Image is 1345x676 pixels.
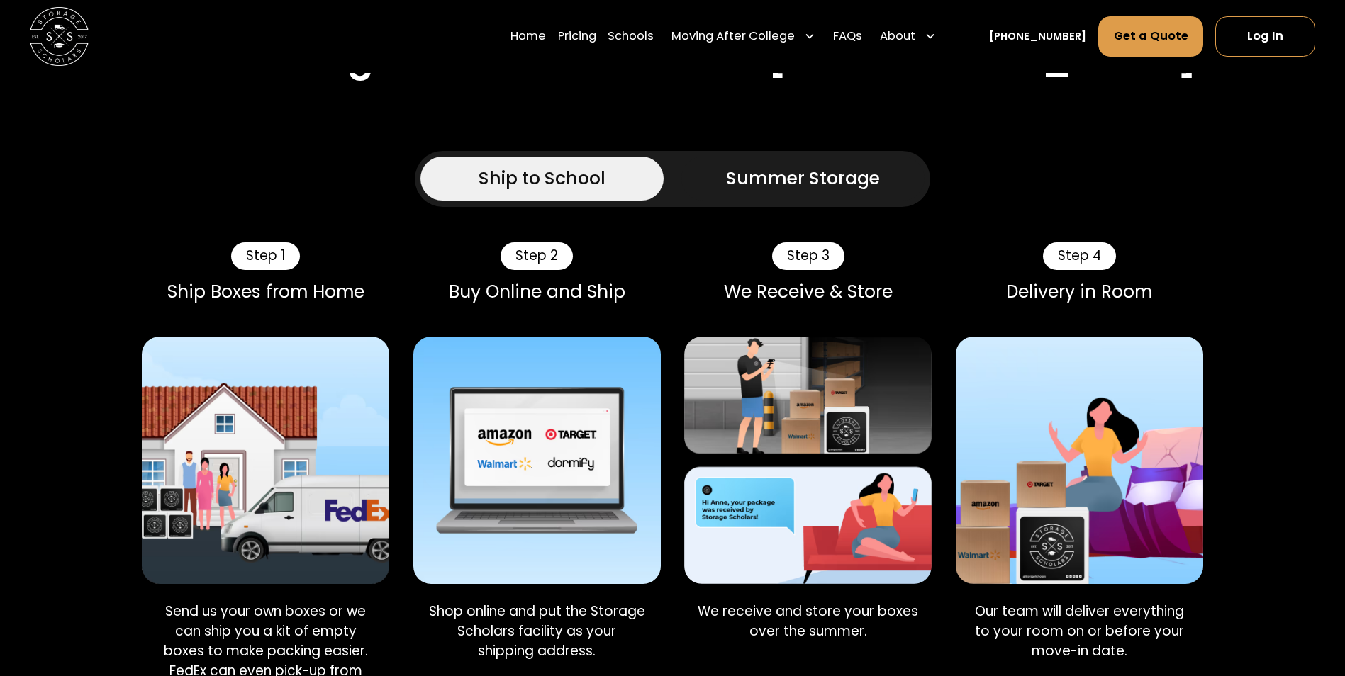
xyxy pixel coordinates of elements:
p: We receive and store your boxes over the summer. [696,602,920,641]
p: Shop online and put the Storage Scholars facility as your shipping address. [425,602,649,661]
div: Step 2 [501,242,573,270]
a: Schools [608,16,654,57]
div: Step 1 [231,242,300,270]
a: home [30,7,89,66]
p: Our team will deliver everything to your room on or before your move-in date. [967,602,1191,661]
a: Get a Quote [1098,17,1204,57]
div: Buy Online and Ship [413,281,661,303]
div: Summer Storage [726,165,880,191]
div: Step 3 [772,242,844,270]
a: Home [510,16,546,57]
div: Ship to School [479,165,605,191]
div: Delivery in Room [956,281,1203,303]
div: Moving After College [666,16,822,57]
img: Storage Scholars main logo [30,7,89,66]
a: [PHONE_NUMBER] [989,29,1086,45]
h2: [GEOGRAPHIC_DATA] [768,34,1197,80]
div: We Receive & Store [684,281,932,303]
h2: How Storage Scholars Works at [148,34,761,80]
a: Pricing [558,16,596,57]
div: Ship Boxes from Home [142,281,389,303]
a: FAQs [833,16,862,57]
div: Step 4 [1043,242,1116,270]
div: About [874,16,942,57]
div: About [880,28,915,46]
div: Moving After College [671,28,795,46]
a: Log In [1215,17,1315,57]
